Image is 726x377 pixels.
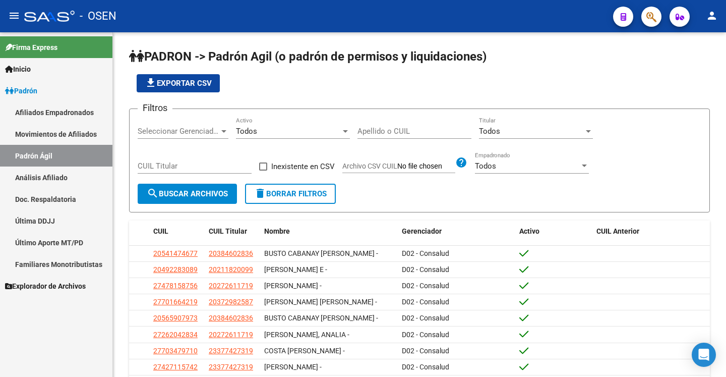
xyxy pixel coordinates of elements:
[80,5,116,27] span: - OSEN
[153,282,198,290] span: 27478158756
[264,347,345,355] span: COSTA [PERSON_NAME] -
[264,331,349,339] span: [PERSON_NAME], ANALIA -
[5,42,57,53] span: Firma Express
[236,127,257,136] span: Todos
[402,347,449,355] span: D02 - Consalud
[254,187,266,199] mat-icon: delete
[147,189,228,198] span: Buscar Archivos
[138,127,219,136] span: Seleccionar Gerenciador
[145,77,157,89] mat-icon: file_download
[209,227,247,235] span: CUIL Titular
[402,298,449,306] span: D02 - Consalud
[209,347,253,355] span: 23377427319
[260,221,398,242] datatable-header-cell: Nombre
[264,314,378,322] span: BUSTO CABANAY [PERSON_NAME] -
[402,249,449,257] span: D02 - Consalud
[264,363,322,371] span: [PERSON_NAME] -
[5,64,31,75] span: Inicio
[153,363,198,371] span: 27427115742
[254,189,327,198] span: Borrar Filtros
[137,74,220,92] button: Exportar CSV
[692,343,716,367] div: Open Intercom Messenger
[519,227,539,235] span: Activo
[264,298,377,306] span: [PERSON_NAME] [PERSON_NAME] -
[475,161,496,171] span: Todos
[264,249,378,257] span: BUSTO CABANAY [PERSON_NAME] -
[153,331,198,339] span: 27262042834
[271,160,335,173] span: Inexistente en CSV
[145,79,212,88] span: Exportar CSV
[455,156,467,169] mat-icon: help
[149,221,205,242] datatable-header-cell: CUIL
[153,347,198,355] span: 27703479710
[402,282,449,290] span: D02 - Consalud
[209,249,253,257] span: 20384602836
[153,227,168,235] span: CUIL
[147,187,159,199] mat-icon: search
[264,282,322,290] span: [PERSON_NAME] -
[592,221,710,242] datatable-header-cell: CUIL Anterior
[515,221,592,242] datatable-header-cell: Activo
[596,227,639,235] span: CUIL Anterior
[138,184,237,204] button: Buscar Archivos
[245,184,336,204] button: Borrar Filtros
[264,265,327,274] span: [PERSON_NAME] E -
[264,227,290,235] span: Nombre
[706,10,718,22] mat-icon: person
[8,10,20,22] mat-icon: menu
[209,265,253,274] span: 20211820099
[398,221,515,242] datatable-header-cell: Gerenciador
[5,85,37,96] span: Padrón
[209,314,253,322] span: 20384602836
[153,249,198,257] span: 20541474677
[153,314,198,322] span: 20565907973
[209,298,253,306] span: 20372982587
[402,363,449,371] span: D02 - Consalud
[205,221,260,242] datatable-header-cell: CUIL Titular
[209,282,253,290] span: 20272611719
[397,162,455,171] input: Archivo CSV CUIL
[153,298,198,306] span: 27701664219
[342,162,397,170] span: Archivo CSV CUIL
[402,265,449,274] span: D02 - Consalud
[402,314,449,322] span: D02 - Consalud
[209,363,253,371] span: 23377427319
[153,265,198,274] span: 20492283089
[138,101,172,115] h3: Filtros
[129,49,487,64] span: PADRON -> Padrón Agil (o padrón de permisos y liquidaciones)
[209,331,253,339] span: 20272611719
[479,127,500,136] span: Todos
[5,281,86,292] span: Explorador de Archivos
[402,227,442,235] span: Gerenciador
[402,331,449,339] span: D02 - Consalud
